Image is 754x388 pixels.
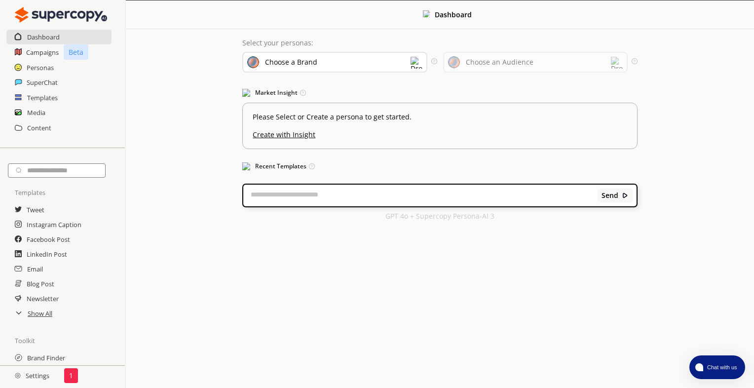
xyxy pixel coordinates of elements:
[689,355,745,379] button: atlas-launcher
[27,232,70,247] a: Facebook Post
[27,60,54,75] a: Personas
[309,163,315,169] img: Tooltip Icon
[602,192,618,199] b: Send
[28,306,52,321] a: Show All
[27,120,51,135] a: Content
[703,363,739,371] span: Chat with us
[253,113,627,121] p: Please Select or Create a persona to get started.
[27,276,54,291] a: Blog Post
[247,56,259,68] img: Brand Icon
[411,57,422,69] img: Dropdown Icon
[242,162,250,170] img: Popular Templates
[423,10,430,17] img: Close
[64,44,88,60] p: Beta
[431,58,437,64] img: Tooltip Icon
[27,350,65,365] a: Brand Finder
[622,192,629,199] img: Close
[26,45,59,60] a: Campaigns
[611,57,623,69] img: Dropdown Icon
[27,105,45,120] a: Media
[448,56,460,68] img: Audience Icon
[385,212,494,220] p: GPT 4o + Supercopy Persona-AI 3
[265,58,317,66] div: Choose a Brand
[27,30,60,44] a: Dashboard
[69,372,73,380] p: 1
[242,89,250,97] img: Market Insight
[27,262,43,276] a: Email
[15,5,107,25] img: Close
[300,90,306,96] img: Tooltip Icon
[27,90,58,105] a: Templates
[242,159,637,174] h3: Recent Templates
[632,58,637,64] img: Tooltip Icon
[27,291,59,306] a: Newsletter
[15,373,21,379] img: Close
[466,58,533,66] div: Choose an Audience
[242,39,637,47] p: Select your personas:
[27,202,44,217] a: Tweet
[27,247,67,262] a: LinkedIn Post
[242,85,637,100] h3: Market Insight
[27,75,58,90] a: SuperChat
[253,126,627,139] u: Create with Insight
[27,217,81,232] a: Instagram Caption
[435,10,472,19] b: Dashboard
